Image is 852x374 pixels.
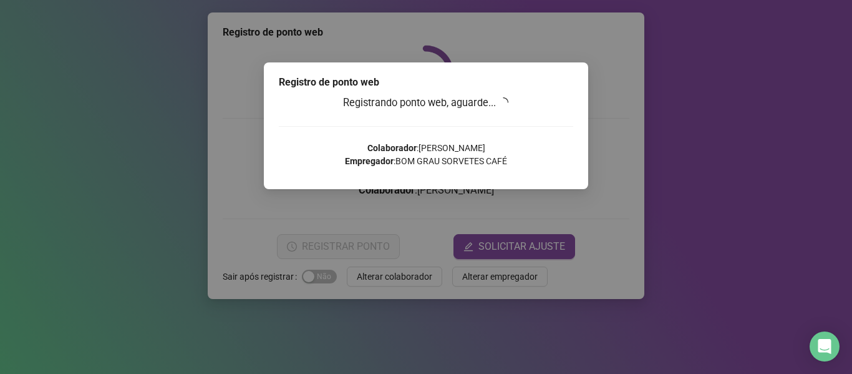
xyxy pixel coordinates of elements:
strong: Colaborador [367,143,417,153]
span: loading [498,97,508,107]
strong: Empregador [345,156,394,166]
p: : [PERSON_NAME] : BOM GRAU SORVETES CAFÉ [279,142,573,168]
h3: Registrando ponto web, aguarde... [279,95,573,111]
div: Registro de ponto web [279,75,573,90]
div: Open Intercom Messenger [810,332,840,362]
